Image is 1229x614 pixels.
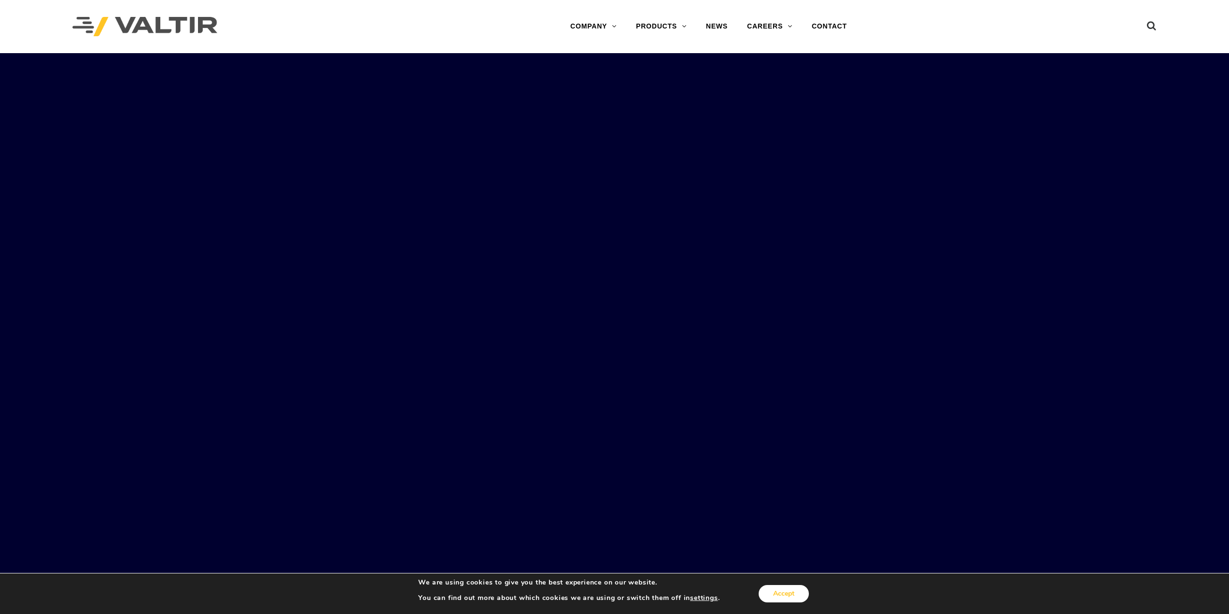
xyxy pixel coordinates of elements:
[690,594,718,602] button: settings
[802,17,857,36] a: CONTACT
[561,17,626,36] a: COMPANY
[759,585,809,602] button: Accept
[418,594,720,602] p: You can find out more about which cookies we are using or switch them off in .
[418,578,720,587] p: We are using cookies to give you the best experience on our website.
[72,17,217,37] img: Valtir
[696,17,737,36] a: NEWS
[626,17,696,36] a: PRODUCTS
[737,17,802,36] a: CAREERS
